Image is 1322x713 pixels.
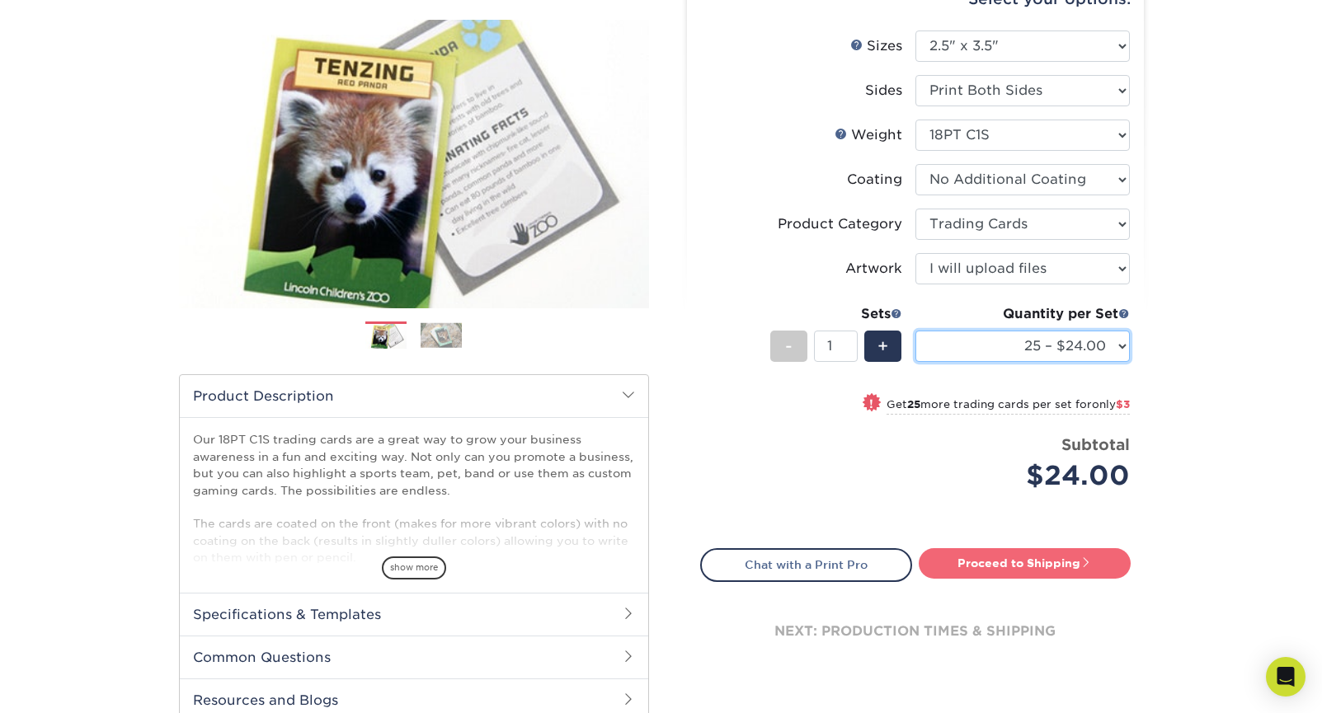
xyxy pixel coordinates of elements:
[193,431,635,565] p: Our 18PT C1S trading cards are a great way to grow your business awareness in a fun and exciting ...
[785,334,793,359] span: -
[850,36,902,56] div: Sizes
[180,375,648,417] h2: Product Description
[915,304,1130,324] div: Quantity per Set
[365,322,407,351] img: Trading Cards 01
[382,556,446,579] span: show more
[835,125,902,145] div: Weight
[1116,398,1130,410] span: $3
[907,398,920,410] strong: 25
[928,456,1130,495] div: $24.00
[4,663,140,707] iframe: Google Customer Reviews
[700,548,912,581] a: Chat with a Print Pro
[180,636,648,678] h2: Common Questions
[865,81,902,101] div: Sides
[700,582,1131,681] div: next: production times & shipping
[845,259,902,279] div: Artwork
[1061,435,1130,453] strong: Subtotal
[180,593,648,636] h2: Specifications & Templates
[1266,657,1306,697] div: Open Intercom Messenger
[887,398,1130,415] small: Get more trading cards per set for
[179,2,649,326] img: 18PT C1S 01
[778,214,902,234] div: Product Category
[919,548,1131,578] a: Proceed to Shipping
[877,334,888,359] span: +
[421,322,462,348] img: Trading Cards 02
[1092,398,1130,410] span: only
[770,304,902,324] div: Sets
[869,395,873,412] span: !
[847,170,902,190] div: Coating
